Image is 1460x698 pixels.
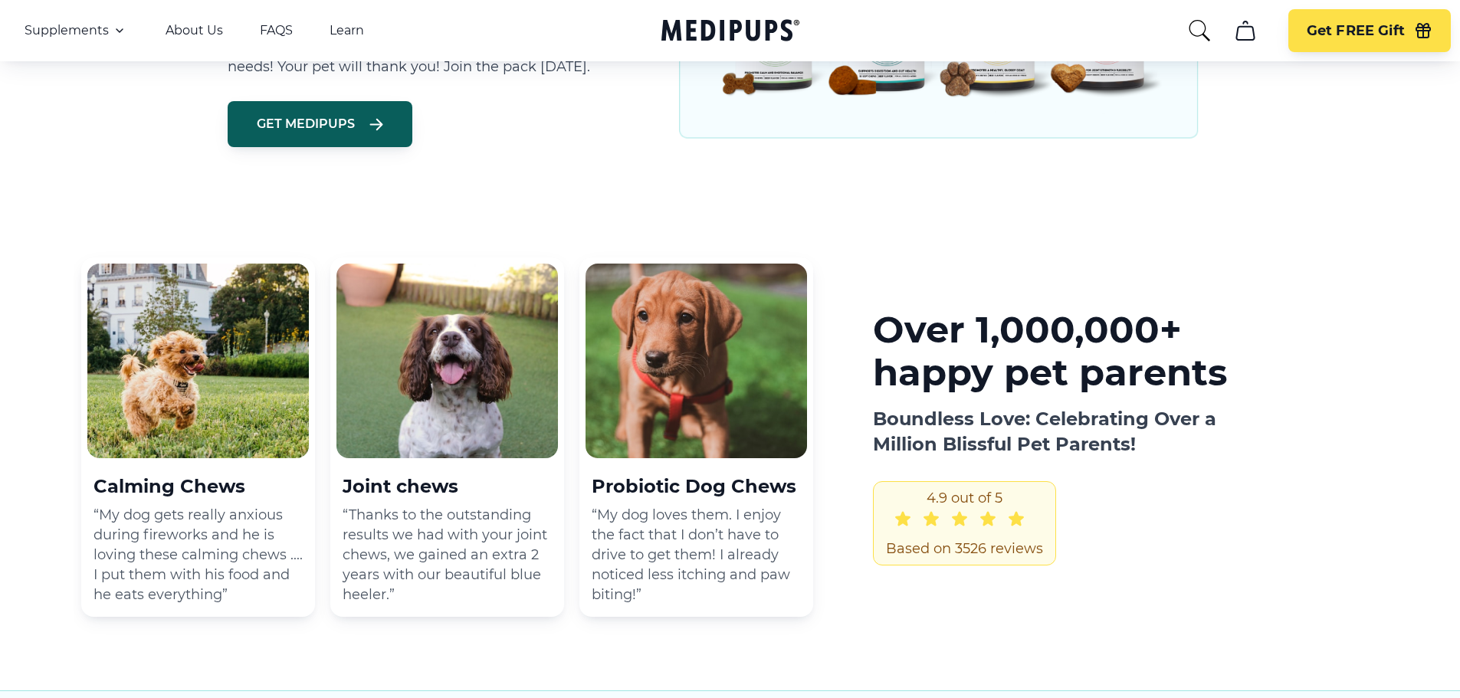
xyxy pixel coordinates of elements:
[1227,12,1264,49] button: cart
[873,406,1245,457] h3: Boundless Love: Celebrating Over a Million Blissful Pet Parents!
[336,264,558,458] img: Joint chews
[886,488,1043,508] h6: 4.9 out of 5
[25,23,109,38] span: Supplements
[87,474,309,499] h4: Calming Chews
[336,474,558,499] h4: Joint chews
[886,539,1043,559] h6: Based on 3526 reviews
[260,23,293,38] a: FAQS
[586,264,807,458] img: Probiotic Dog Chews
[336,499,558,611] p: “Thanks to the outstanding results we had with your joint chews, we gained an extra 2 years with ...
[1307,22,1405,40] span: Get FREE Gift
[330,23,364,38] a: Learn
[586,474,807,499] h4: Probiotic Dog Chews
[87,499,309,611] p: “My dog gets really anxious during fireworks and he is loving these calming chews .... I put them...
[228,101,412,147] button: Get Medipups
[586,499,807,611] p: “My dog loves them. I enjoy the fact that I don’t have to drive to get them! I already noticed le...
[1187,18,1212,43] button: search
[166,23,223,38] a: About Us
[25,21,129,40] button: Supplements
[257,116,355,132] span: Get Medipups
[661,16,799,48] a: Medipups
[87,264,309,458] img: Calming Chews
[873,309,1245,393] h2: Over 1,000,000+ happy pet parents
[1288,9,1451,52] button: Get FREE Gift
